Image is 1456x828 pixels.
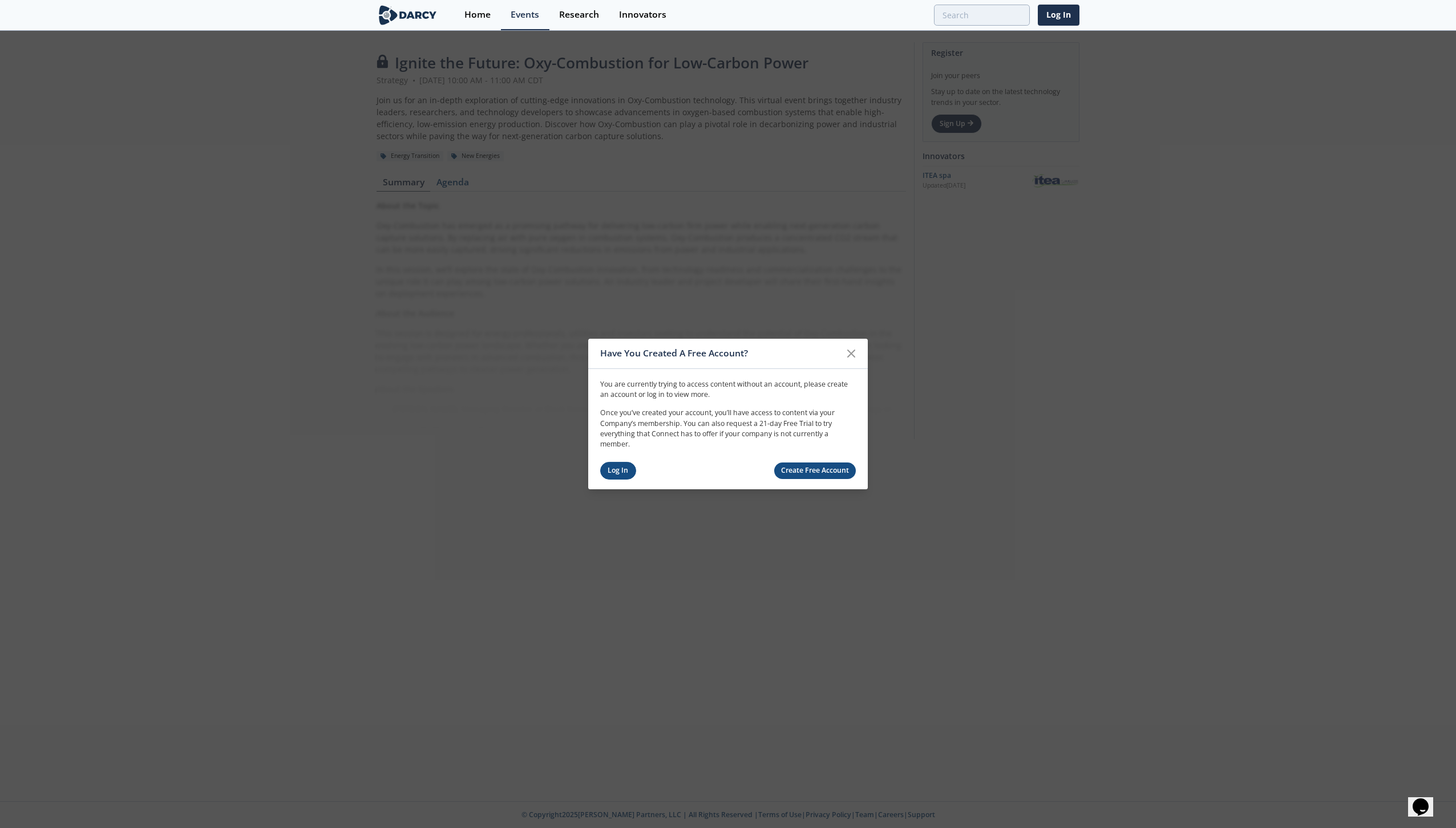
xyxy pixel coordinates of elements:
input: Advanced Search [934,5,1030,26]
div: Events [511,10,539,19]
iframe: chat widget [1408,782,1445,817]
div: Innovators [619,10,666,19]
a: Log In [600,462,636,480]
img: logo-wide.svg [377,5,439,25]
a: Log In [1038,5,1079,26]
a: Create Free Account [774,462,856,479]
p: You are currently trying to access content without an account, please create an account or log in... [600,379,856,400]
div: Research [559,10,599,19]
p: Once you’ve created your account, you’ll have access to content via your Company’s membership. Yo... [600,408,856,450]
div: Home [464,10,491,19]
div: Have You Created A Free Account? [600,343,840,364]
